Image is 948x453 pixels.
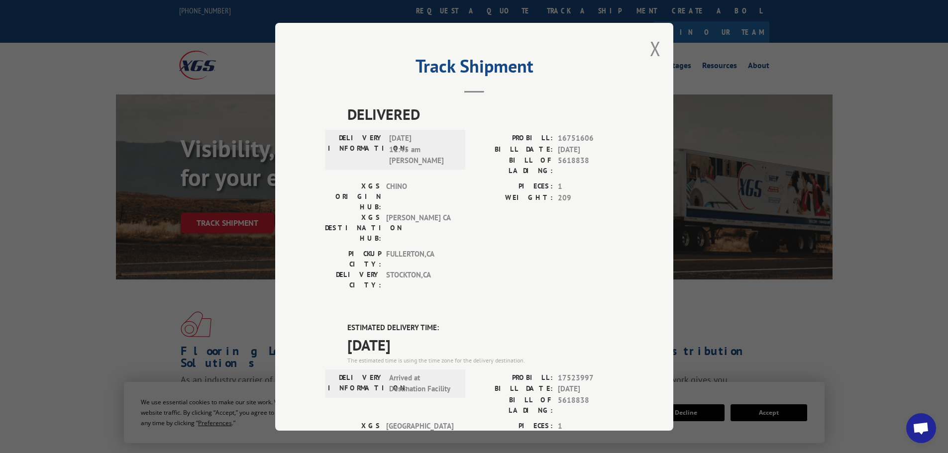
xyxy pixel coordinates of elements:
[558,155,624,176] span: 5618838
[558,383,624,395] span: [DATE]
[328,372,384,394] label: DELIVERY INFORMATION:
[650,35,661,62] button: Close modal
[474,181,553,192] label: PIECES:
[325,420,381,452] label: XGS ORIGIN HUB:
[474,383,553,395] label: BILL DATE:
[347,103,624,125] span: DELIVERED
[558,192,624,203] span: 209
[558,420,624,432] span: 1
[386,212,453,244] span: [PERSON_NAME] CA
[558,372,624,383] span: 17523997
[389,133,456,167] span: [DATE] 11:45 am [PERSON_NAME]
[325,181,381,212] label: XGS ORIGIN HUB:
[386,181,453,212] span: CHINO
[325,212,381,244] label: XGS DESTINATION HUB:
[325,270,381,290] label: DELIVERY CITY:
[558,394,624,415] span: 5618838
[474,155,553,176] label: BILL OF LADING:
[558,144,624,155] span: [DATE]
[474,133,553,144] label: PROBILL:
[474,144,553,155] label: BILL DATE:
[474,192,553,203] label: WEIGHT:
[347,333,624,356] span: [DATE]
[389,372,456,394] span: Arrived at Destination Facility
[386,249,453,270] span: FULLERTON , CA
[386,270,453,290] span: STOCKTON , CA
[474,372,553,383] label: PROBILL:
[325,249,381,270] label: PICKUP CITY:
[558,133,624,144] span: 16751606
[347,356,624,364] div: The estimated time is using the time zone for the delivery destination.
[474,420,553,432] label: PIECES:
[386,420,453,452] span: [GEOGRAPHIC_DATA]
[558,181,624,192] span: 1
[906,413,936,443] div: Open chat
[474,394,553,415] label: BILL OF LADING:
[325,59,624,78] h2: Track Shipment
[347,322,624,334] label: ESTIMATED DELIVERY TIME:
[328,133,384,167] label: DELIVERY INFORMATION:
